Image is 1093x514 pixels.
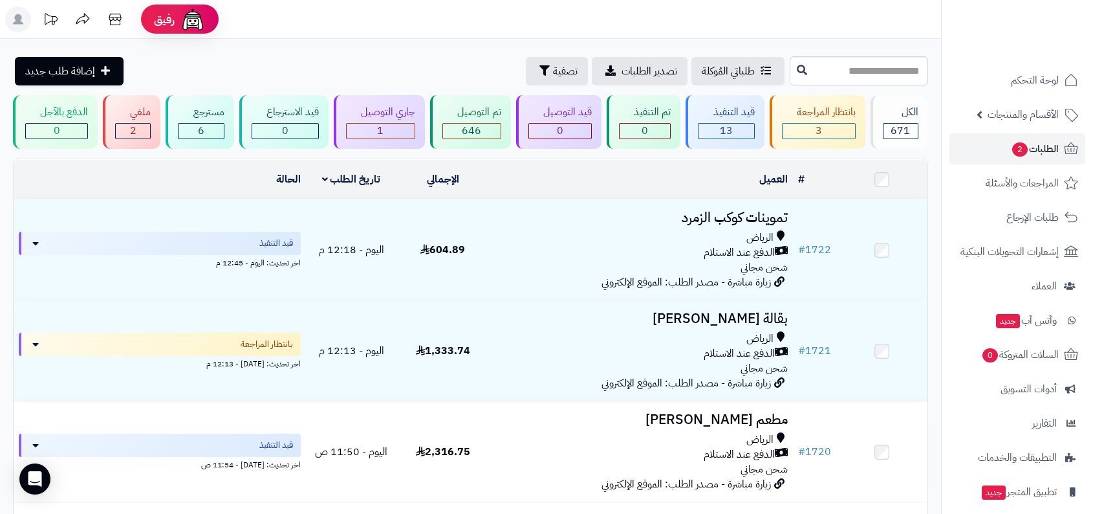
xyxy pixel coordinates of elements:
[868,95,931,149] a: الكل671
[1005,35,1081,62] img: logo-2.png
[282,123,288,139] span: 0
[116,124,150,139] div: 2
[319,242,384,258] span: اليوم - 12:18 م
[25,63,95,79] span: إضافة طلب جديد
[978,449,1057,467] span: التطبيقات والخدمات
[949,236,1085,267] a: إشعارات التحويلات البنكية
[241,338,293,351] span: بانتظار المراجعة
[26,124,87,139] div: 0
[622,63,677,79] span: تصدير الطلبات
[315,444,387,460] span: اليوم - 11:50 ص
[1011,140,1059,158] span: الطلبات
[782,105,856,120] div: بانتظار المراجعة
[798,242,831,258] a: #1722
[642,123,648,139] span: 0
[276,172,301,187] a: الحالة
[493,210,788,225] h3: تموينات كوكب الزمرد
[416,444,470,460] span: 2,316.75
[442,105,501,120] div: تم التوصيل
[346,105,415,120] div: جاري التوصيل
[704,245,775,260] span: الدفع عند الاستلام
[592,57,687,85] a: تصدير الطلبات
[19,464,50,495] div: Open Intercom Messenger
[377,123,384,139] span: 1
[514,95,604,149] a: قيد التوصيل 0
[130,123,136,139] span: 2
[601,476,771,492] span: زيارة مباشرة - مصدر الطلب: الموقع الإلكتروني
[759,172,788,187] a: العميل
[553,63,578,79] span: تصفية
[427,95,514,149] a: تم التوصيل 646
[702,63,755,79] span: طلباتي المُوكلة
[526,57,588,85] button: تصفية
[982,486,1006,500] span: جديد
[883,105,918,120] div: الكل
[100,95,163,149] a: ملغي 2
[557,123,563,139] span: 0
[115,105,151,120] div: ملغي
[322,172,381,187] a: تاريخ الطلب
[995,311,1057,330] span: وآتس آب
[601,274,771,290] span: زيارة مباشرة - مصدر الطلب: الموقع الإلكتروني
[427,172,459,187] a: الإجمالي
[420,242,465,258] span: 604.89
[798,242,805,258] span: #
[1006,208,1059,227] span: طلبات الإرجاع
[179,124,223,139] div: 6
[704,346,775,361] span: الدفع عند الاستلام
[783,124,855,139] div: 3
[746,432,774,447] span: الرياض
[54,123,60,139] span: 0
[816,123,822,139] span: 3
[949,65,1085,96] a: لوحة التحكم
[741,260,788,275] span: شحن مجاني
[798,444,805,460] span: #
[163,95,236,149] a: مسترجع 6
[416,343,470,359] span: 1,333.74
[949,408,1085,439] a: التقارير
[960,243,1059,261] span: إشعارات التحويلات البنكية
[259,237,293,250] span: قيد التنفيذ
[331,95,427,149] a: جاري التوصيل 1
[981,346,1059,364] span: السلات المتروكة
[949,271,1085,302] a: العملاء
[720,123,733,139] span: 13
[620,124,670,139] div: 0
[178,105,224,120] div: مسترجع
[798,172,805,187] a: #
[704,447,775,462] span: الدفع عند الاستلام
[949,374,1085,405] a: أدوات التسويق
[619,105,671,120] div: تم التنفيذ
[746,230,774,245] span: الرياض
[980,483,1057,501] span: تطبيق المتجر
[996,314,1020,328] span: جديد
[798,343,831,359] a: #1721
[443,124,501,139] div: 646
[988,106,1059,124] span: الأقسام والمنتجات
[252,105,319,120] div: قيد الاسترجاع
[949,305,1085,336] a: وآتس آبجديد
[493,412,788,427] h3: مطعم [PERSON_NAME]
[1011,71,1059,89] span: لوحة التحكم
[1001,380,1057,398] span: أدوات التسويق
[34,6,67,36] a: تحديثات المنصة
[319,343,384,359] span: اليوم - 12:13 م
[949,476,1085,508] a: تطبيق المتجرجديد
[798,343,805,359] span: #
[741,361,788,376] span: شحن مجاني
[19,356,301,370] div: اخر تحديث: [DATE] - 12:13 م
[698,105,754,120] div: قيد التنفيذ
[767,95,868,149] a: بانتظار المراجعة 3
[25,105,88,120] div: الدفع بالآجل
[1032,414,1057,432] span: التقارير
[798,444,831,460] a: #1720
[10,95,100,149] a: الدفع بالآجل 0
[15,57,124,85] a: إضافة طلب جديد
[604,95,683,149] a: تم التنفيذ 0
[746,331,774,346] span: الرياض
[252,124,318,139] div: 0
[949,442,1085,473] a: التطبيقات والخدمات
[691,57,785,85] a: طلباتي المُوكلة
[683,95,766,149] a: قيد التنفيذ 13
[1032,277,1057,295] span: العملاء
